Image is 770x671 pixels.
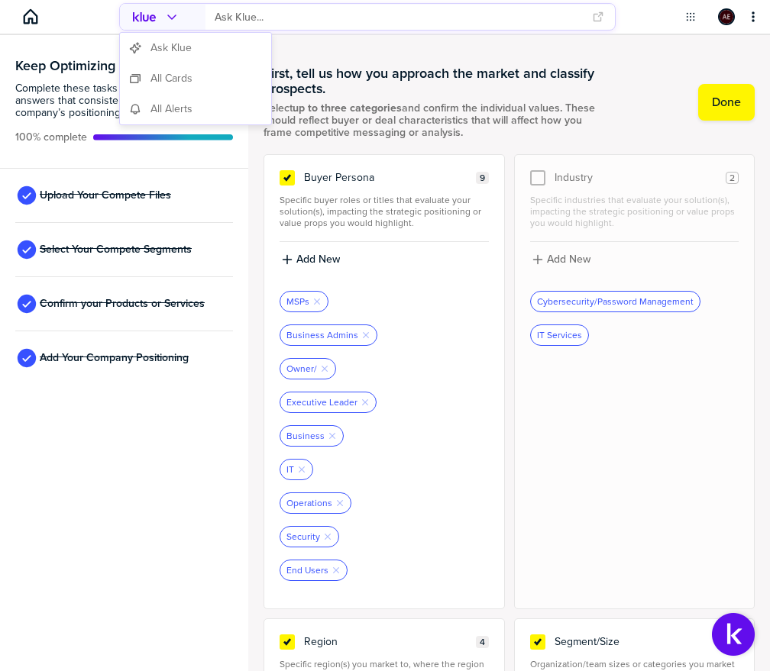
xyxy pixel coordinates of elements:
button: Remove Tag [328,431,337,440]
strong: up to three categories [293,100,402,116]
button: Open Drop [683,9,698,24]
h1: First, tell us how you approach the market and classify prospects. [264,66,613,96]
button: Add New [530,251,739,268]
button: Open Support Center [712,613,755,656]
span: Select and confirm the individual values. These should reflect buyer or deal characteristics that... [264,102,613,139]
span: Region [304,636,338,648]
button: Add New [280,251,488,268]
button: Remove Tag [297,465,306,474]
label: Done [712,95,741,110]
h3: Keep Optimizing Klue Content! [15,60,233,72]
span: 4 [480,637,485,648]
span: Segment/Size [555,636,620,648]
label: Add New [547,253,590,266]
span: Add Your Company Positioning [40,352,189,364]
span: Select Your Compete Segments [40,244,192,256]
span: Upload Your Compete Files [40,189,171,202]
span: Complete these tasks for AI content and answers that consistently reflect your company’s position... [15,82,233,119]
a: Edit Profile [717,7,736,27]
span: Specific industries that evaluate your solution(s), impacting the strategic positioning or value ... [530,195,739,229]
button: Remove Tag [312,297,322,306]
input: Ask Klue... [215,5,583,30]
img: c1c58dd77a5d01656127067023c5eeb1-sml.png [720,10,733,24]
span: All Alerts [150,103,192,115]
span: 2 [730,173,735,184]
span: Industry [555,172,593,184]
div: Axel Eyer [718,8,735,25]
span: All Cards [150,73,192,85]
button: Remove Tag [361,331,370,340]
button: Done [698,84,755,121]
label: Add New [296,253,340,266]
button: Remove Tag [320,364,329,373]
span: 9 [480,173,485,184]
span: Ask Klue [150,42,192,54]
span: Active [15,131,87,144]
span: Specific buyer roles or titles that evaluate your solution(s), impacting the strategic positionin... [280,195,488,229]
button: Remove Tag [332,566,341,575]
button: Remove Tag [361,398,370,407]
button: Remove Tag [335,498,345,508]
span: Confirm your Products or Services [40,298,205,310]
button: Remove Tag [323,532,332,541]
span: Buyer Persona [304,172,374,184]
